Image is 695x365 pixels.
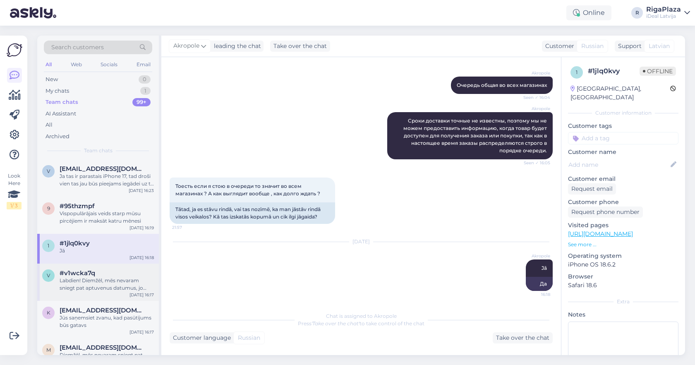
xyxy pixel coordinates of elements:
p: Customer email [568,175,678,183]
div: 99+ [132,98,151,106]
div: Customer information [568,109,678,117]
div: Jā [60,247,154,255]
p: Visited pages [568,221,678,230]
span: k [47,310,50,316]
input: Add a tag [568,132,678,144]
span: Search customers [51,43,104,52]
div: Team chats [46,98,78,106]
div: 1 / 3 [7,202,22,209]
div: R [631,7,643,19]
div: Labdien! Diemžēl, mēs nevaram sniegt pat aptuvenus datumus, jo piegādes nāk nesistemātiski un pie... [60,277,154,292]
span: 21:57 [172,224,203,231]
img: Askly Logo [7,42,22,58]
p: Operating system [568,252,678,260]
div: New [46,75,58,84]
div: My chats [46,87,69,95]
p: See more ... [568,241,678,248]
div: [DATE] [170,238,553,245]
div: Tātad, ja es stāvu rindā, vai tas nozīmē, ka man jāstāv rindā visos veikalos? Kā tas izskatās kop... [170,202,335,224]
span: Press to take control of the chat [298,320,424,327]
div: Customer [542,42,574,50]
p: Customer phone [568,198,678,207]
span: Сроки доставки точные не известны, поэтому мы не можем предоставить информацию, когда товар будет... [403,118,548,154]
span: Team chats [84,147,113,154]
span: Seen ✓ 16:04 [519,94,550,101]
div: Customer language [170,334,231,342]
span: Тоесть если я стою в очереди то значит во всем магазинах ? А как выглядит вообще , как долго ждать ? [175,183,320,197]
a: [URL][DOMAIN_NAME] [568,230,633,238]
div: Email [135,59,152,70]
div: Request phone number [568,207,643,218]
input: Add name [568,160,669,169]
p: Customer tags [568,122,678,130]
div: iDeal Latvija [646,13,681,19]
div: [DATE] 16:17 [129,292,154,298]
span: k.nesko78@gmail.com [60,307,146,314]
span: Jā [542,265,547,271]
span: Akropole [519,106,550,112]
span: Akropole [173,41,199,50]
div: Archived [46,132,69,141]
span: 9 [47,205,50,211]
span: maratseglitis7@gmail.com [60,344,146,351]
div: # 1jlq0kvy [588,66,640,76]
a: RigaPlazaiDeal Latvija [646,6,690,19]
div: Take over the chat [270,41,330,52]
div: Socials [99,59,119,70]
div: [DATE] 16:18 [129,255,154,261]
div: Extra [568,298,678,305]
i: 'Take over the chat' [312,320,359,327]
span: Очередь общая во всех магазинах [457,82,547,88]
span: m [46,347,51,353]
div: 0 [139,75,151,84]
div: All [44,59,53,70]
span: Russian [581,42,604,50]
div: [DATE] 16:19 [129,225,154,231]
span: Akropole [519,253,550,259]
div: Support [615,42,642,50]
div: Online [566,5,611,20]
div: Look Here [7,172,22,209]
div: [DATE] 16:17 [129,329,154,335]
div: Web [69,59,84,70]
span: v [47,168,50,174]
span: 1 [576,69,578,75]
span: Latvian [649,42,670,50]
span: Akropole [519,70,550,76]
div: Request email [568,183,616,195]
p: Customer name [568,148,678,156]
span: Russian [238,334,260,342]
span: #v1wcka7q [60,269,95,277]
p: Safari 18.6 [568,281,678,290]
span: 1 [48,243,49,249]
span: Chat is assigned to Akropole [326,313,397,319]
span: #1jlq0kvy [60,240,90,247]
span: Offline [640,67,676,76]
p: Browser [568,272,678,281]
div: Ja tas ir parastais iPhone 17, tad droši vien tas jau būs pieejams iegādei uz to laiku [60,173,154,187]
div: Да [526,277,553,291]
span: #95thzmpf [60,202,95,210]
span: 16:18 [519,291,550,298]
div: All [46,121,53,129]
div: Jūs saņemsiet zvanu, kad pasūtījums būs gatavs [60,314,154,329]
div: leading the chat [211,42,261,50]
div: Vispopulārājais veids starp mūsu pircējiem ir maksāt katru mēnesi [60,210,154,225]
span: Seen ✓ 16:05 [519,160,550,166]
span: vecuks26@inbox.lv [60,165,146,173]
div: AI Assistant [46,110,76,118]
div: Take over the chat [493,332,553,343]
span: v [47,272,50,279]
div: 1 [140,87,151,95]
p: Notes [568,310,678,319]
div: RigaPlaza [646,6,681,13]
div: [DATE] 16:23 [129,187,154,194]
div: [GEOGRAPHIC_DATA], [GEOGRAPHIC_DATA] [570,84,670,102]
p: iPhone OS 18.6.2 [568,260,678,269]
